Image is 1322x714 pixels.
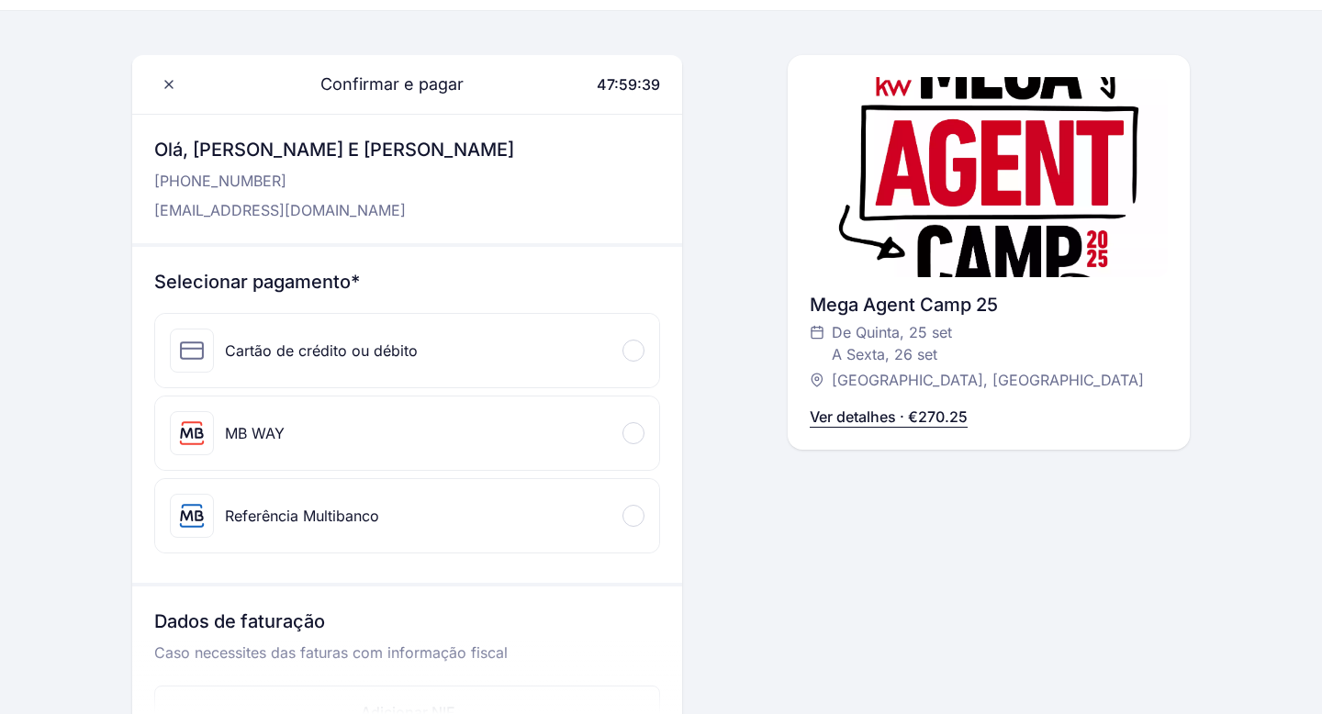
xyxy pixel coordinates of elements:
[225,340,418,362] div: Cartão de crédito ou débito
[154,608,660,641] h3: Dados de faturação
[154,641,660,678] p: Caso necessites das faturas com informação fiscal
[154,269,660,295] h3: Selecionar pagamento*
[225,422,285,444] div: MB WAY
[154,170,514,192] p: [PHONE_NUMBER]
[154,199,514,221] p: [EMAIL_ADDRESS][DOMAIN_NAME]
[597,75,660,94] span: 47:59:39
[810,406,968,428] p: Ver detalhes · €270.25
[154,137,514,162] h3: Olá, [PERSON_NAME] e [PERSON_NAME]
[832,369,1144,391] span: [GEOGRAPHIC_DATA], [GEOGRAPHIC_DATA]
[810,292,1168,318] div: Mega Agent Camp 25
[225,505,379,527] div: Referência Multibanco
[298,72,464,97] span: Confirmar e pagar
[832,321,952,365] span: De Quinta, 25 set A Sexta, 26 set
